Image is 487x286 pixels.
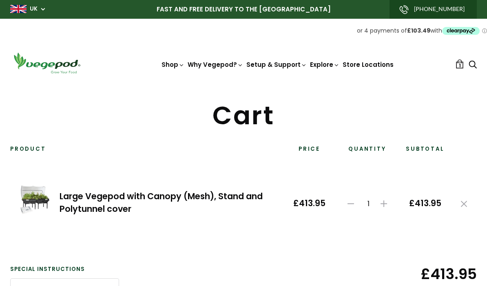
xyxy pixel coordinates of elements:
th: Product [10,145,283,159]
span: £413.95 [293,198,325,209]
img: Large Vegepod with Canopy (Mesh), Stand and Polytunnel cover [20,181,50,216]
a: Setup & Support [246,60,307,69]
img: Vegepod [10,51,84,75]
a: Why Vegepod? [188,60,243,69]
a: Explore [310,60,339,69]
th: Quantity [335,145,399,159]
a: UK [30,5,38,13]
a: Large Vegepod with Canopy (Mesh), Stand and Polytunnel cover [60,190,263,215]
img: gb_large.png [10,5,27,13]
th: Price [283,145,335,159]
span: 1 [359,200,378,208]
h1: Cart [10,103,477,128]
span: £413.95 [368,265,477,283]
span: 1 [459,62,461,69]
label: Special instructions [10,265,119,273]
span: £413.95 [409,198,441,209]
a: Shop [162,60,184,69]
a: Store Locations [343,60,394,69]
th: Subtotal [399,145,451,159]
a: 1 [455,59,464,68]
a: Search [469,61,477,69]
